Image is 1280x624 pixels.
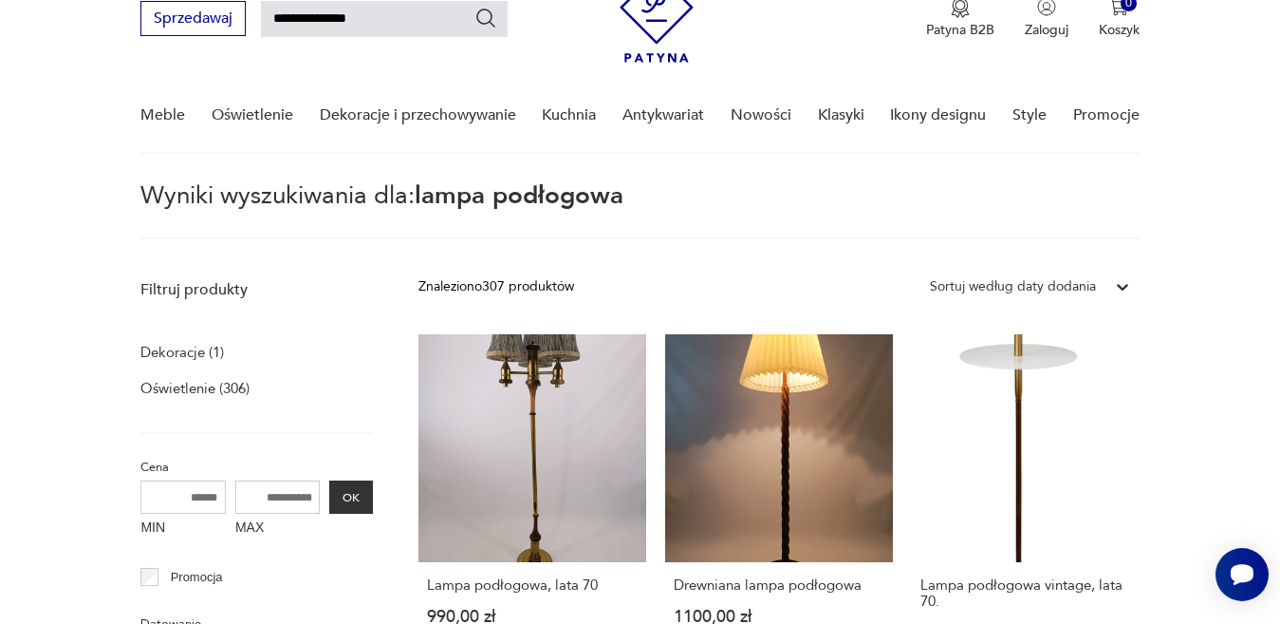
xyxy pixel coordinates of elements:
[930,276,1096,297] div: Sortuj według daty dodania
[320,79,516,152] a: Dekoracje i przechowywanie
[622,79,704,152] a: Antykwariat
[920,577,1131,610] h3: Lampa podłogowa vintage, lata 70.
[140,1,246,36] button: Sprzedawaj
[674,577,884,594] h3: Drewniana lampa podłogowa
[140,79,185,152] a: Meble
[1012,79,1047,152] a: Style
[329,481,373,514] button: OK
[731,79,791,152] a: Nowości
[890,79,986,152] a: Ikony designu
[140,375,250,402] a: Oświetlenie (306)
[1073,79,1140,152] a: Promocje
[235,514,321,544] label: MAX
[542,79,596,152] a: Kuchnia
[140,184,1139,239] p: Wyniki wyszukiwania dla:
[140,13,246,27] a: Sprzedawaj
[926,21,994,39] p: Patyna B2B
[1025,21,1068,39] p: Zaloguj
[474,7,497,29] button: Szukaj
[171,567,223,588] p: Promocja
[140,514,226,544] label: MIN
[140,339,224,366] a: Dekoracje (1)
[1099,21,1140,39] p: Koszyk
[418,276,574,297] div: Znaleziono 307 produktów
[1215,548,1269,601] iframe: Smartsupp widget button
[140,279,373,300] p: Filtruj produkty
[212,79,293,152] a: Oświetlenie
[818,79,864,152] a: Klasyki
[140,457,373,478] p: Cena
[427,577,638,594] h3: Lampa podłogowa, lata 70
[415,179,623,213] span: lampa podłogowa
